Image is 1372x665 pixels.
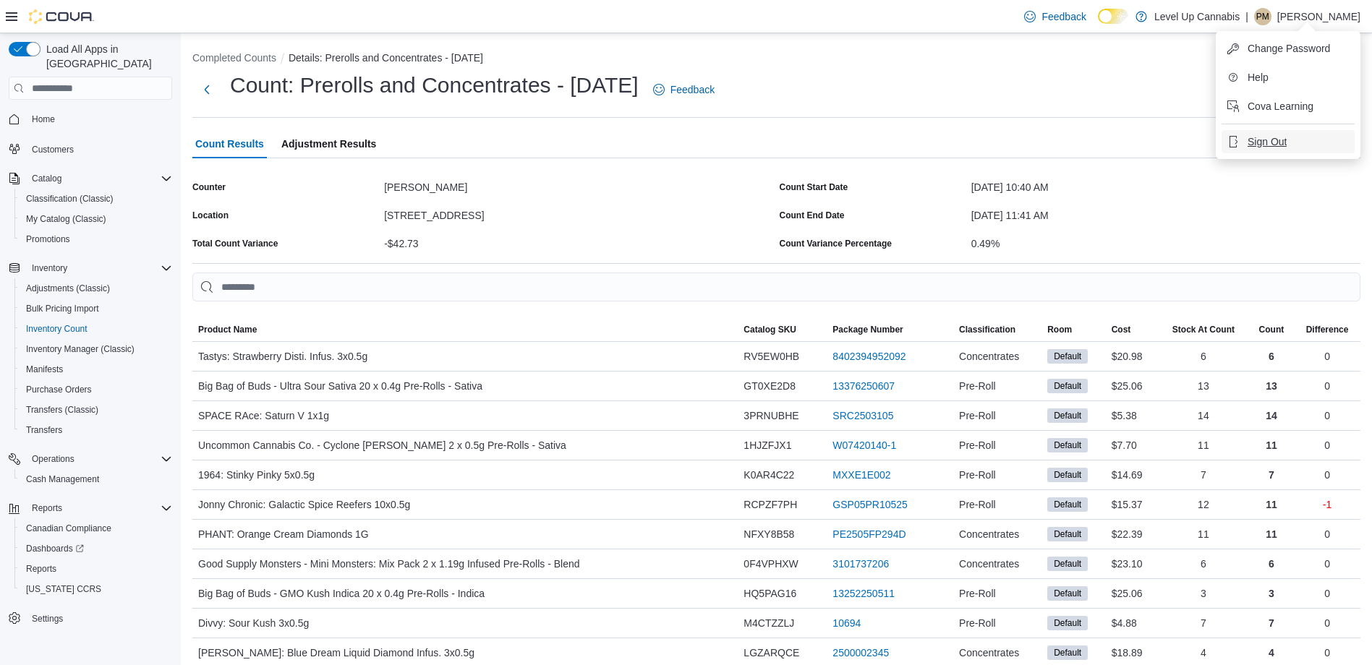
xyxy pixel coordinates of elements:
[1158,342,1249,371] div: 6
[192,238,278,249] div: Total Count Variance
[1047,497,1088,512] span: Default
[780,181,848,193] label: Count Start Date
[1269,614,1274,632] p: 7
[1158,549,1249,578] div: 6
[832,348,906,365] a: 8402394952092
[959,348,1019,365] span: Concentrates
[1269,585,1274,602] p: 3
[1112,324,1131,335] span: Cost
[959,644,1019,661] span: Concentrates
[26,473,99,485] span: Cash Management
[192,51,1360,68] nav: An example of EuiBreadcrumbs
[832,585,895,602] a: 13252250511
[20,361,69,378] a: Manifests
[1158,318,1249,341] button: Stock At Count
[26,141,80,158] a: Customers
[647,75,720,104] a: Feedback
[1266,437,1277,454] p: 11
[26,193,114,205] span: Classification (Classic)
[1324,644,1330,661] p: 0
[26,384,92,395] span: Purchase Orders
[743,324,796,335] span: Catalog SKU
[26,583,101,595] span: [US_STATE] CCRS
[14,579,178,599] button: [US_STATE] CCRS
[959,555,1019,572] span: Concentrates
[20,580,172,598] span: Washington CCRS
[26,343,135,355] span: Inventory Manager (Classic)
[959,525,1019,543] span: Concentrates
[14,469,178,489] button: Cash Management
[195,129,264,158] span: Count Results
[1158,609,1249,638] div: 7
[1098,24,1099,25] span: Dark Mode
[1054,468,1081,481] span: Default
[26,233,70,245] span: Promotions
[1294,318,1360,341] button: Difference
[1047,349,1088,364] span: Default
[971,176,1360,193] div: [DATE] 10:40 AM
[14,299,178,319] button: Bulk Pricing Import
[20,210,112,228] a: My Catalog (Classic)
[1018,2,1091,31] a: Feedback
[192,75,221,104] button: Next
[1041,318,1106,341] button: Room
[20,361,172,378] span: Manifests
[20,580,107,598] a: [US_STATE] CCRS
[959,377,996,395] span: Pre-Roll
[832,437,896,454] a: W07420140-1
[832,555,889,572] a: 3101737206
[14,319,178,339] button: Inventory Count
[26,450,80,468] button: Operations
[1266,407,1277,424] p: 14
[26,543,84,554] span: Dashboards
[14,539,178,559] a: Dashboards
[20,401,104,419] a: Transfers (Classic)
[384,232,773,249] div: -$42.73
[1324,555,1330,572] p: 0
[32,173,61,184] span: Catalog
[198,644,474,661] span: [PERSON_NAME]: Blue Dream Liquid Diamond Infus. 3x0.5g
[26,523,111,534] span: Canadian Compliance
[20,540,90,557] a: Dashboards
[959,466,996,484] span: Pre-Roll
[1158,401,1249,430] div: 14
[832,614,861,632] a: 10694
[20,520,172,537] span: Canadian Compliance
[20,520,117,537] a: Canadian Compliance
[20,421,172,439] span: Transfers
[1324,466,1330,484] p: 0
[1098,9,1128,24] input: Dark Mode
[26,259,73,277] button: Inventory
[26,140,172,158] span: Customers
[1047,438,1088,452] span: Default
[14,379,178,400] button: Purchase Orders
[1248,41,1330,56] span: Change Password
[20,421,68,439] a: Transfers
[780,238,892,249] div: Count Variance Percentage
[26,283,110,294] span: Adjustments (Classic)
[20,300,105,317] a: Bulk Pricing Import
[743,407,798,424] span: 3PRNUBHE
[20,190,172,207] span: Classification (Classic)
[29,9,94,24] img: Cova
[20,210,172,228] span: My Catalog (Classic)
[1054,379,1081,392] span: Default
[1047,408,1088,423] span: Default
[230,71,639,100] h1: Count: Prerolls and Concentrates - [DATE]
[959,496,996,513] span: Pre-Roll
[192,181,226,193] label: Counter
[832,377,895,395] a: 13376250607
[780,210,845,221] label: Count End Date
[20,540,172,557] span: Dashboards
[743,614,794,632] span: M4CTZZLJ
[32,144,74,155] span: Customers
[1054,439,1081,452] span: Default
[1106,609,1158,638] div: $4.88
[14,189,178,209] button: Classification (Classic)
[959,585,996,602] span: Pre-Roll
[20,320,93,338] a: Inventory Count
[26,213,106,225] span: My Catalog (Classic)
[198,614,309,632] span: Divvy: Sour Kush 3x0.5g
[192,273,1360,301] input: This is a search bar. As you type, the results lower in the page will automatically filter.
[1259,324,1284,335] span: Count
